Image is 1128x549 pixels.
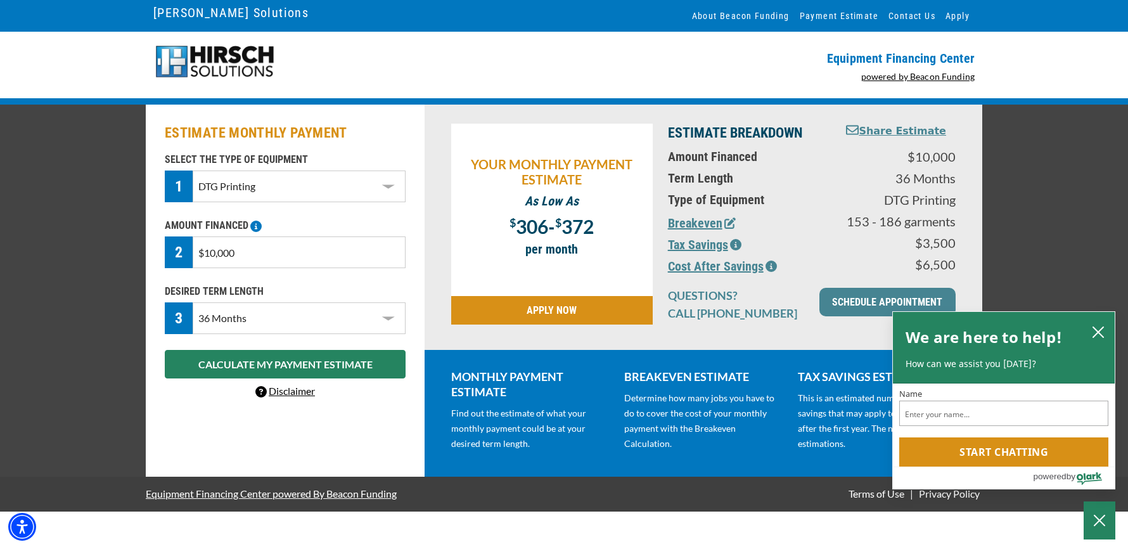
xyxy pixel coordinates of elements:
[451,406,609,451] p: Find out the estimate of what your monthly payment could be at your desired term length.
[668,124,830,143] p: ESTIMATE BREAKDOWN
[165,350,406,378] button: CALCULATE MY PAYMENT ESTIMATE
[668,288,804,303] p: QUESTIONS?
[668,149,830,164] p: Amount Financed
[668,235,741,254] button: Tax Savings
[451,369,609,399] p: MONTHLY PAYMENT ESTIMATE
[165,218,406,233] p: AMOUNT FINANCED
[1088,323,1108,340] button: close chatbox
[153,44,276,79] img: logo
[1067,468,1075,484] span: by
[165,124,406,143] h2: ESTIMATE MONTHLY PAYMENT
[845,214,956,229] p: 153 - 186 garments
[451,296,653,325] a: APPLY NOW
[165,302,193,334] div: 3
[255,385,315,397] a: Disclaimer
[846,124,946,139] button: Share Estimate
[899,401,1108,426] input: Name
[906,325,1062,350] h2: We are here to help!
[668,171,830,186] p: Term Length
[798,391,956,451] p: This is an estimated number of tax savings that may apply to your financing after the first year....
[899,437,1108,467] button: Start chatting
[561,215,594,238] span: 372
[899,390,1108,398] label: Name
[846,488,907,500] a: Terms of Use - open in a new tab
[624,369,782,384] p: BREAKEVEN ESTIMATE
[861,71,975,82] a: powered by Beacon Funding - open in a new tab
[906,358,1102,370] p: How can we assist you [DATE]?
[845,171,956,186] p: 36 Months
[845,235,956,250] p: $3,500
[165,236,193,268] div: 2
[668,257,777,276] button: Cost After Savings
[555,216,561,229] span: $
[510,216,516,229] span: $
[458,242,646,257] p: per month
[668,306,804,321] p: CALL [PHONE_NUMBER]
[8,513,36,541] div: Accessibility Menu
[516,215,548,238] span: 306
[165,284,406,299] p: DESIRED TERM LENGTH
[845,192,956,207] p: DTG Printing
[845,149,956,164] p: $10,000
[1033,467,1115,489] a: Powered by Olark
[458,215,646,235] p: -
[892,311,1115,490] div: olark chatbox
[458,193,646,209] p: As Low As
[165,152,406,167] p: SELECT THE TYPE OF EQUIPMENT
[572,51,975,66] p: Equipment Financing Center
[916,488,982,500] a: Privacy Policy - open in a new tab
[153,2,309,23] a: [PERSON_NAME] Solutions
[146,478,397,509] a: Equipment Financing Center powered By Beacon Funding - open in a new tab
[1084,501,1115,539] button: Close Chatbox
[668,214,736,233] button: Breakeven
[845,257,956,272] p: $6,500
[798,369,956,384] p: TAX SAVINGS ESTIMATE
[165,171,193,202] div: 1
[668,192,830,207] p: Type of Equipment
[193,236,406,268] input: $
[1033,468,1066,484] span: powered
[819,288,956,316] a: SCHEDULE APPOINTMENT
[910,488,913,500] span: |
[624,391,782,451] p: Determine how many jobs you have to do to cover the cost of your monthly payment with the Breakev...
[458,157,646,187] p: YOUR MONTHLY PAYMENT ESTIMATE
